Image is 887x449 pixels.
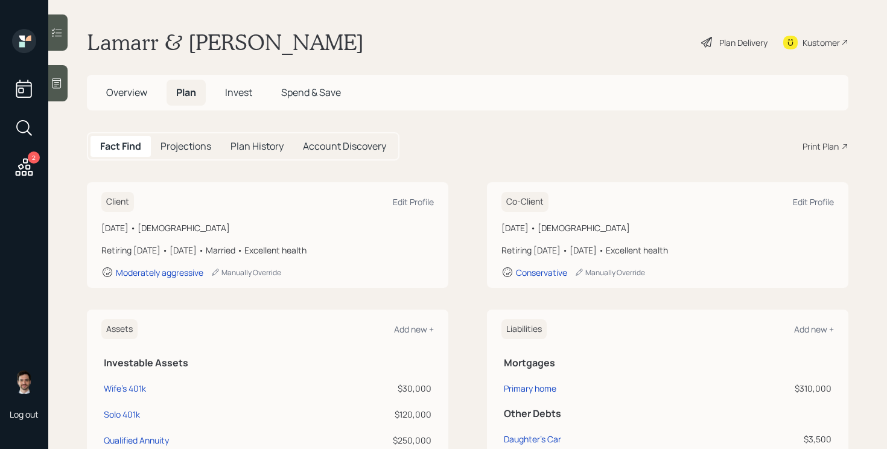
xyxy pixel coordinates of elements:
[12,370,36,394] img: jonah-coleman-headshot.png
[101,319,138,339] h6: Assets
[328,434,431,447] div: $250,000
[87,29,364,56] h1: Lamarr & [PERSON_NAME]
[303,141,386,152] h5: Account Discovery
[100,141,141,152] h5: Fact Find
[803,140,839,153] div: Print Plan
[504,357,831,369] h5: Mortgages
[501,221,834,234] div: [DATE] • [DEMOGRAPHIC_DATA]
[116,267,203,278] div: Moderately aggressive
[104,408,140,421] div: Solo 401k
[501,319,547,339] h6: Liabilities
[101,244,434,256] div: Retiring [DATE] • [DATE] • Married • Excellent health
[501,244,834,256] div: Retiring [DATE] • [DATE] • Excellent health
[101,192,134,212] h6: Client
[719,36,768,49] div: Plan Delivery
[516,267,567,278] div: Conservative
[394,323,434,335] div: Add new +
[574,267,645,278] div: Manually Override
[504,408,831,419] h5: Other Debts
[501,192,548,212] h6: Co-Client
[703,382,831,395] div: $310,000
[281,86,341,99] span: Spend & Save
[504,433,561,445] div: Daughter's Car
[28,151,40,164] div: 2
[703,433,831,445] div: $3,500
[101,221,434,234] div: [DATE] • [DEMOGRAPHIC_DATA]
[176,86,196,99] span: Plan
[504,382,556,395] div: Primary home
[393,196,434,208] div: Edit Profile
[793,196,834,208] div: Edit Profile
[161,141,211,152] h5: Projections
[803,36,840,49] div: Kustomer
[106,86,147,99] span: Overview
[794,323,834,335] div: Add new +
[328,382,431,395] div: $30,000
[104,357,431,369] h5: Investable Assets
[211,267,281,278] div: Manually Override
[10,409,39,420] div: Log out
[230,141,284,152] h5: Plan History
[104,382,146,395] div: Wife's 401k
[104,434,169,447] div: Qualified Annuity
[225,86,252,99] span: Invest
[328,408,431,421] div: $120,000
